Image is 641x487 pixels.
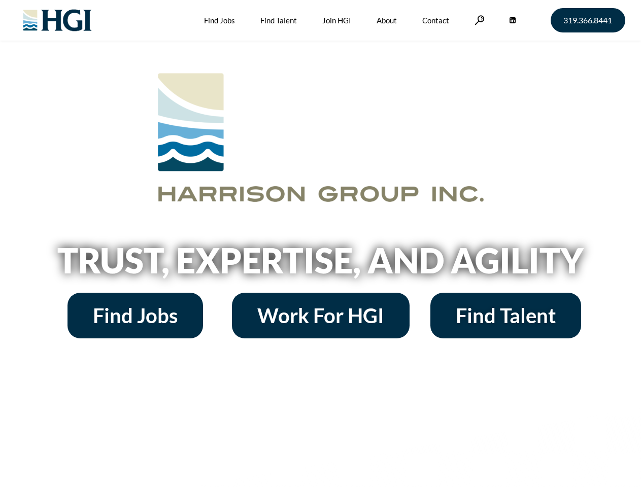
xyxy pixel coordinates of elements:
a: Search [475,15,485,25]
a: Find Talent [430,293,581,338]
a: Find Jobs [68,293,203,338]
a: Work For HGI [232,293,410,338]
a: 319.366.8441 [551,8,625,32]
h2: Trust, Expertise, and Agility [31,243,610,277]
span: 319.366.8441 [563,16,612,24]
span: Work For HGI [257,305,384,326]
span: Find Jobs [93,305,178,326]
span: Find Talent [456,305,556,326]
